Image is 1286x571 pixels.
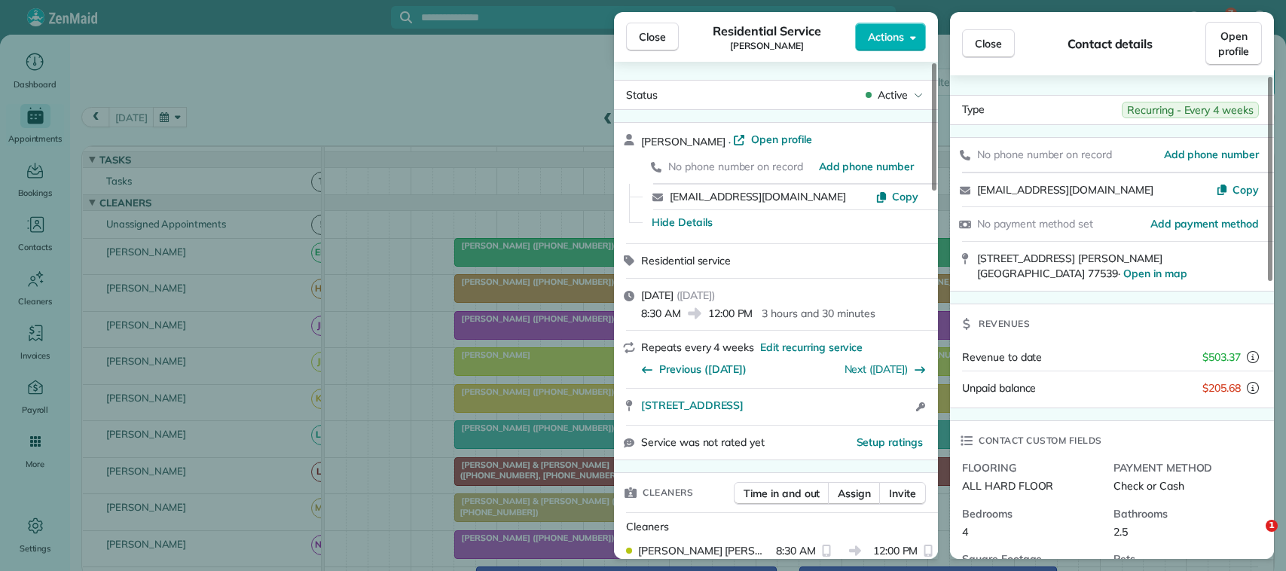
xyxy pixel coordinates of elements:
span: 8:30 AM [776,543,816,558]
span: 12:00 PM [708,306,753,321]
span: Open profile [1218,29,1249,59]
span: Cleaners [626,520,669,533]
span: 12:00 PM [873,543,918,558]
span: No phone number on record [977,148,1112,161]
span: Active [878,87,908,102]
span: $503.37 [1202,350,1241,365]
span: Revenues [979,316,1030,331]
span: Contact custom fields [979,433,1102,448]
button: Next ([DATE]) [845,362,927,377]
span: Square Footage [962,551,1101,566]
span: [PERSON_NAME] [730,40,804,52]
span: Close [639,29,666,44]
span: FLOORING [962,460,1101,475]
span: 8:30 AM [641,306,681,321]
a: Add phone number [819,159,914,174]
span: Actions [868,29,904,44]
span: Service was not rated yet [641,435,765,450]
span: Copy [892,190,918,203]
span: No phone number on record [668,160,803,173]
a: Open in map [1123,267,1187,280]
span: Residential service [641,254,731,267]
span: [STREET_ADDRESS] [641,398,744,413]
span: Repeats every 4 weeks [641,340,754,354]
span: Residential Service [713,22,820,40]
button: Assign [828,482,881,505]
button: Invite [879,482,926,505]
span: Assign [838,486,871,501]
span: ( [DATE] ) [677,289,715,302]
button: Setup ratings [857,435,924,450]
a: Add payment method [1150,216,1259,231]
button: Close [962,29,1015,58]
span: Cleaners [643,485,693,500]
button: Hide Details [652,215,713,230]
span: Pets [1113,551,1253,566]
span: Status [626,88,658,102]
span: Bedrooms [962,506,1101,521]
a: [EMAIL_ADDRESS][DOMAIN_NAME] [977,183,1153,197]
span: 4 [962,525,968,539]
span: · [725,136,734,148]
span: Bathrooms [1113,506,1253,521]
span: [PERSON_NAME] [PERSON_NAME] [638,543,770,558]
button: Copy [875,189,918,204]
a: Add phone number [1164,147,1259,162]
span: Unpaid balance [962,380,1036,395]
span: Time in and out [744,486,820,501]
span: Close [975,36,1002,51]
iframe: Intercom live chat [1235,520,1271,556]
span: No payment method set [977,217,1093,231]
span: Revenue to date [962,350,1042,364]
span: Previous ([DATE]) [659,362,747,377]
span: [PERSON_NAME] [641,135,725,148]
span: Invite [889,486,916,501]
p: 3 hours and 30 minutes [762,306,875,321]
span: [STREET_ADDRESS] [PERSON_NAME] [GEOGRAPHIC_DATA] 77539 · [977,252,1187,281]
button: Previous ([DATE]) [641,362,747,377]
span: Check or Cash [1113,479,1184,493]
span: Copy [1233,183,1259,197]
span: Type [962,102,985,118]
button: Close [626,23,679,51]
a: [STREET_ADDRESS] [641,398,912,413]
span: 1 [1266,520,1278,532]
a: [EMAIL_ADDRESS][DOMAIN_NAME] [670,190,846,203]
span: Edit recurring service [760,340,863,355]
button: Open access information [912,398,929,416]
a: Open profile [1205,22,1262,66]
span: ALL HARD FLOOR [962,479,1053,493]
span: 2.5 [1113,525,1128,539]
button: Copy [1216,182,1259,197]
a: Next ([DATE]) [845,362,909,376]
span: Recurring - Every 4 weeks [1122,102,1259,118]
button: Time in and out [734,482,829,505]
a: Open profile [733,132,812,147]
span: Open profile [751,132,812,147]
span: Setup ratings [857,435,924,449]
span: $205.68 [1202,380,1241,395]
span: [DATE] [641,289,674,302]
span: PAYMENT METHOD [1113,460,1253,475]
span: Contact details [1068,35,1153,53]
